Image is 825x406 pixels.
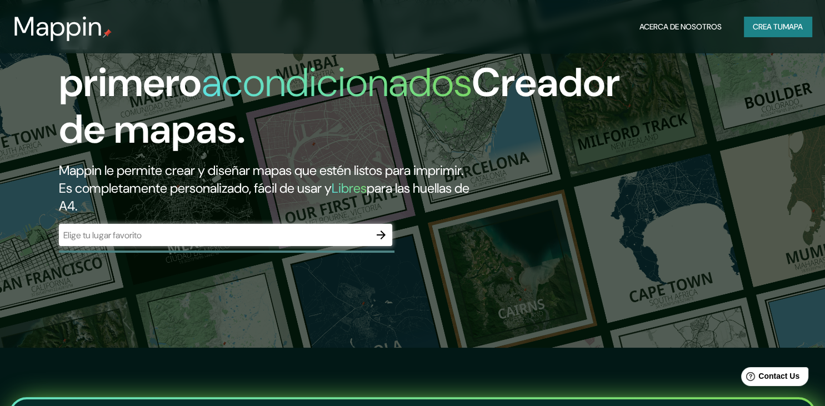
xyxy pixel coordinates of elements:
[635,17,726,37] button: Acerca de Nosotros
[59,229,370,242] input: Elige tu lugar favorito
[13,11,103,42] h3: Mappin
[726,363,813,394] iframe: Help widget launcher
[59,13,620,162] h1: El primero Creador de mapas.
[744,17,812,37] button: Crea tuMapa
[59,162,472,215] h2: Mappin le permite crear y diseñar mapas que estén listos para imprimir. Es completamente personal...
[202,57,472,108] h1: acondicionados
[103,29,112,38] img: mapapin-pin
[332,179,367,197] h5: Libres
